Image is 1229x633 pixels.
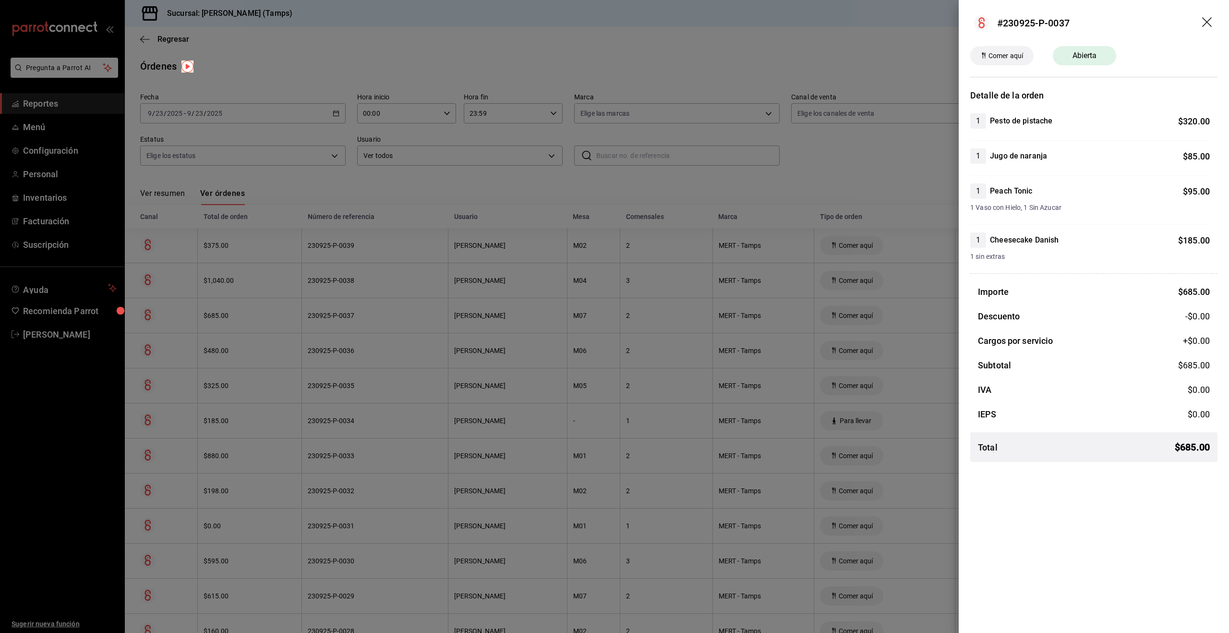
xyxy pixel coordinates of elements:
[1175,440,1210,454] span: $ 685.00
[970,234,986,246] span: 1
[978,334,1053,347] h3: Cargos por servicio
[181,61,193,73] img: Tooltip marker
[970,150,986,162] span: 1
[978,383,991,396] h3: IVA
[1185,310,1210,323] span: -$0.00
[1183,334,1210,347] span: +$ 0.00
[1178,235,1210,245] span: $ 185.00
[1188,385,1210,395] span: $ 0.00
[1202,17,1214,29] button: drag
[978,285,1009,298] h3: Importe
[970,203,1210,213] span: 1 Vaso con Hielo, 1 Sin Azucar
[990,115,1052,127] h4: Pesto de pistache
[978,310,1020,323] h3: Descuento
[970,115,986,127] span: 1
[1183,151,1210,161] span: $ 85.00
[1067,50,1103,61] span: Abierta
[1183,186,1210,196] span: $ 95.00
[990,185,1032,197] h4: Peach Tonic
[970,252,1210,262] span: 1 sin extras
[990,150,1047,162] h4: Jugo de naranja
[1178,287,1210,297] span: $ 685.00
[970,185,986,197] span: 1
[1188,409,1210,419] span: $ 0.00
[978,441,998,454] h3: Total
[990,234,1059,246] h4: Cheesecake Danish
[1178,116,1210,126] span: $ 320.00
[997,16,1070,30] div: #230925-P-0037
[985,51,1027,61] span: Comer aquí
[978,408,997,421] h3: IEPS
[970,89,1217,102] h3: Detalle de la orden
[978,359,1011,372] h3: Subtotal
[1178,360,1210,370] span: $ 685.00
